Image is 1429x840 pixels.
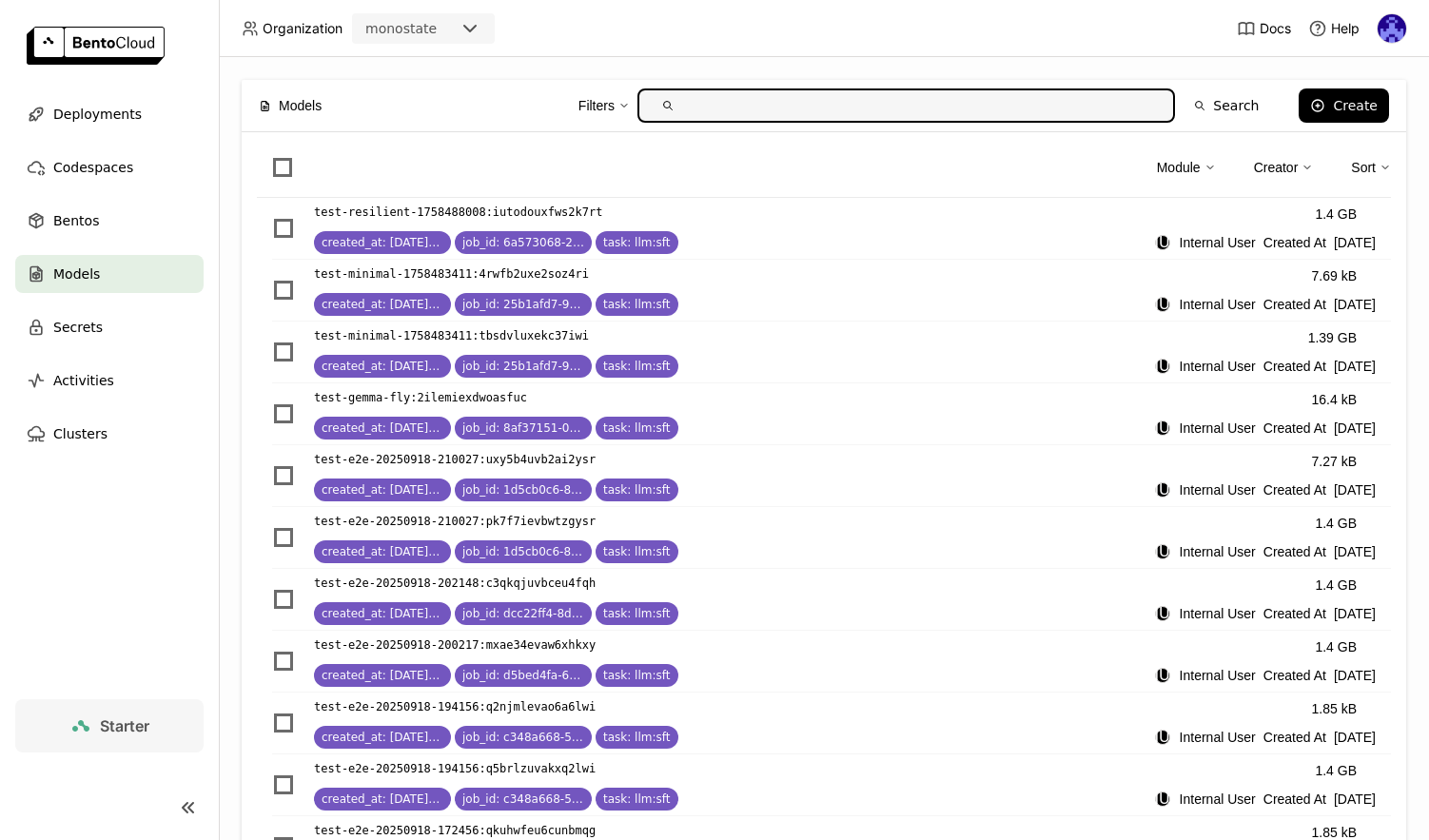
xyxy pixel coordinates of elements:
[1254,147,1314,187] div: Creator
[257,507,1391,569] li: List item
[314,203,1155,222] a: test-resilient-1758488008:iutodouxfws2k7rt
[578,86,630,126] div: Filters
[462,730,584,745] span: job_id: c348a668-565b-44d0-8aa3-7e25cbb04796
[462,235,584,250] span: job_id: 6a573068-26b3-4d1d-bf2b-3e55693123e0
[314,635,1155,654] a: test-e2e-20250918-200217:mxae34evaw6xhkxy
[314,450,1155,469] a: test-e2e-20250918-210027:uxy5b4uvb2ai2ysr
[257,631,1391,693] li: List item
[1156,236,1169,249] div: IU
[1155,235,1170,250] div: Internal User
[578,95,615,116] div: Filters
[314,512,596,531] p: test-e2e-20250918-210027 : pk7f7ievbwtzgysr
[53,209,99,232] span: Bentos
[1155,544,1170,559] div: Internal User
[257,445,1391,507] li: List item
[27,27,165,65] img: logo
[322,730,443,745] span: created_at: 2025-09-19T02:51:22.420031+00:00
[1312,698,1357,719] div: 1.85 kB
[1155,668,1170,683] div: Internal User
[1155,541,1376,562] div: Created At
[1156,669,1169,682] div: IU
[1334,665,1376,686] span: [DATE]
[257,322,1391,383] li: List item
[462,297,584,312] span: job_id: 25b1afd7-916c-4ad6-a429-9e7cd24817ad
[1180,727,1256,748] span: Internal User
[322,668,443,683] span: created_at: 2025-09-19T03:04:46.295837+00:00
[1315,760,1357,781] div: 1.4 GB
[15,95,204,133] a: Deployments
[1315,575,1357,596] div: 1.4 GB
[53,316,103,339] span: Secrets
[322,791,443,807] span: created_at: 2025-09-19T02:44:14.027624+00:00
[1155,482,1170,498] div: Internal User
[1155,791,1170,807] div: Internal User
[1312,389,1357,410] div: 16.4 kB
[1378,14,1406,43] img: Andrew correa
[1334,541,1376,562] span: [DATE]
[603,482,671,498] span: task: llm:sft
[1183,88,1270,123] button: Search
[1180,789,1256,810] span: Internal User
[1315,636,1357,657] div: 1.4 GB
[1334,727,1376,748] span: [DATE]
[314,388,1155,407] a: test-gemma-fly:2ilemiexdwoasfuc
[603,297,671,312] span: task: llm:sft
[603,359,671,374] span: task: llm:sft
[1156,545,1169,558] div: IU
[257,569,1391,631] li: List item
[1156,607,1169,620] div: IU
[1237,19,1291,38] a: Docs
[1308,19,1360,38] div: Help
[1260,20,1291,37] span: Docs
[15,255,204,293] a: Models
[257,198,1391,260] li: List item
[603,606,671,621] span: task: llm:sft
[15,361,204,400] a: Activities
[322,235,443,250] span: created_at: 2025-09-21T20:55:13.798064+00:00
[1155,730,1170,745] div: Internal User
[1156,360,1169,373] div: IU
[1155,665,1376,686] div: Created At
[314,264,1155,283] a: test-minimal-1758483411:4rwfb2uxe2soz4ri
[462,606,584,621] span: job_id: dcc22ff4-8dbe-47ed-b857-cf05a6a77fbc
[314,512,1155,531] a: test-e2e-20250918-210027:pk7f7ievbwtzgysr
[1180,665,1256,686] span: Internal User
[1334,418,1376,439] span: [DATE]
[15,202,204,240] a: Bentos
[462,791,584,807] span: job_id: c348a668-565b-44d0-8aa3-7e25cbb04796
[257,693,1391,754] li: List item
[322,420,443,436] span: created_at: 2025-09-21T19:04:38.300072+00:00
[1155,294,1376,315] div: Created At
[314,759,596,778] p: test-e2e-20250918-194156 : q5brlzuvakxq2lwi
[1334,479,1376,500] span: [DATE]
[1331,20,1360,37] span: Help
[603,730,671,745] span: task: llm:sft
[314,203,602,222] p: test-resilient-1758488008 : iutodouxfws2k7rt
[1156,483,1169,497] div: IU
[257,260,1391,322] div: List item
[1156,298,1169,311] div: IU
[1299,88,1389,123] button: Create
[1180,294,1256,315] span: Internal User
[53,422,108,445] span: Clusters
[257,754,1391,816] li: List item
[1308,327,1357,348] div: 1.39 GB
[1155,359,1170,374] div: Internal User
[1315,513,1357,534] div: 1.4 GB
[1180,418,1256,439] span: Internal User
[1315,204,1357,225] div: 1.4 GB
[1312,451,1357,472] div: 7.27 kB
[314,697,596,716] p: test-e2e-20250918-194156 : q2njmlevao6a6lwi
[1312,265,1357,286] div: 7.69 kB
[462,544,584,559] span: job_id: 1d5cb0c6-88b2-4980-b54a-41adb87a765b
[1155,789,1376,810] div: Created At
[53,156,133,179] span: Codespaces
[279,95,322,116] span: Models
[1254,157,1299,178] div: Creator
